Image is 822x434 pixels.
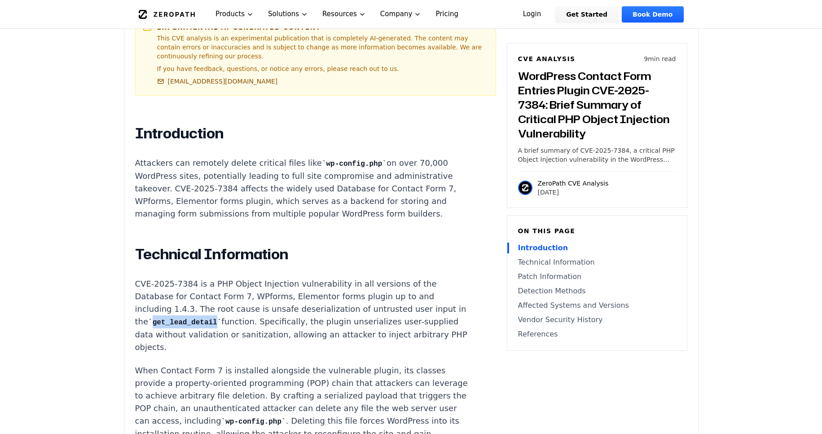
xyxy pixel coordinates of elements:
[512,6,552,22] a: Login
[518,329,676,340] a: References
[135,157,469,220] p: Attackers can remotely delete critical files like on over 70,000 WordPress sites, potentially lea...
[518,257,676,268] a: Technical Information
[538,179,609,188] p: ZeroPath CVE Analysis
[157,77,278,86] a: [EMAIL_ADDRESS][DOMAIN_NAME]
[518,243,676,253] a: Introduction
[322,160,387,168] code: wp-config.php
[518,146,676,164] p: A brief summary of CVE-2025-7384, a critical PHP Object Injection vulnerability in the WordPress ...
[518,226,676,235] h6: On this page
[135,245,469,263] h2: Technical Information
[518,54,576,63] h6: CVE Analysis
[157,34,488,61] p: This CVE analysis is an experimental publication that is completely AI-generated. The content may...
[518,300,676,311] a: Affected Systems and Versions
[135,278,469,354] p: CVE-2025-7384 is a PHP Object Injection vulnerability in all versions of the Database for Contact...
[644,54,676,63] p: 9 min read
[518,69,676,141] h3: WordPress Contact Form Entries Plugin CVE-2025-7384: Brief Summary of Critical PHP Object Injecti...
[135,124,469,142] h2: Introduction
[538,188,609,197] p: [DATE]
[148,319,221,327] code: get_lead_detail
[622,6,683,22] a: Book Demo
[221,418,286,426] code: wp-config.php
[157,64,488,73] p: If you have feedback, questions, or notice any errors, please reach out to us.
[518,181,532,195] img: ZeroPath CVE Analysis
[518,314,676,325] a: Vendor Security History
[555,6,618,22] a: Get Started
[518,271,676,282] a: Patch Information
[518,286,676,297] a: Detection Methods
